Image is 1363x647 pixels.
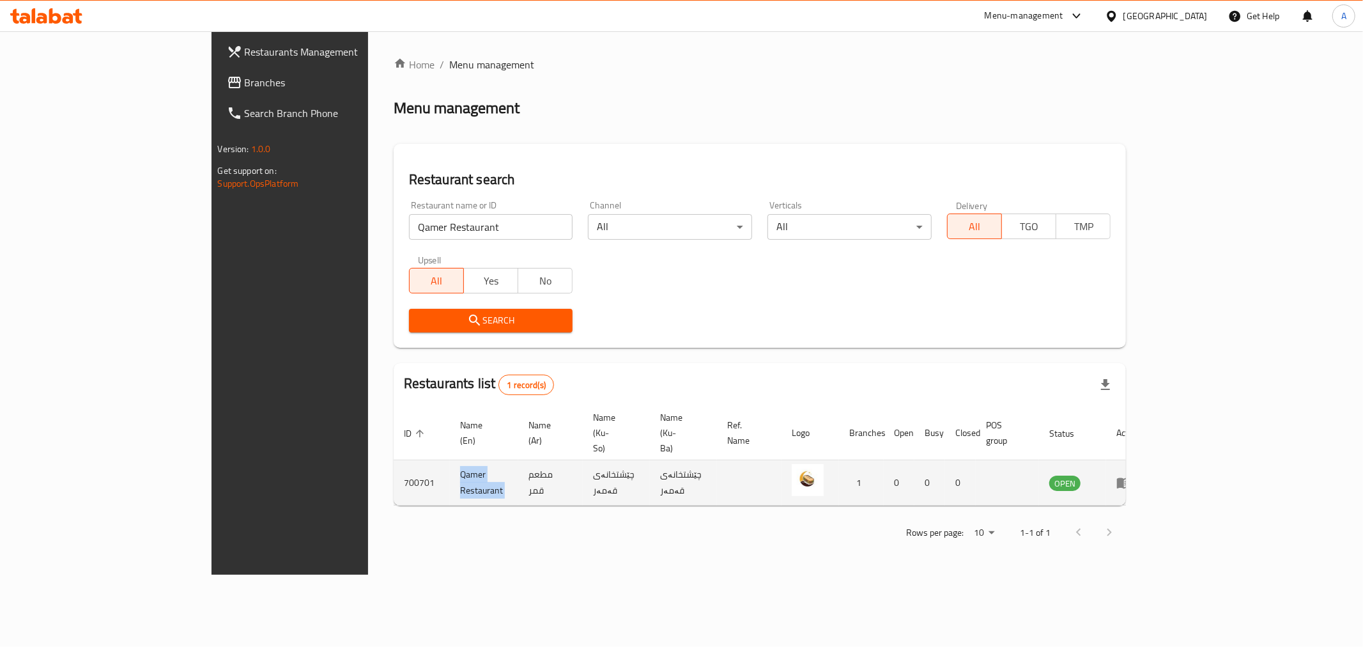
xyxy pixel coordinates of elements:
[839,406,884,460] th: Branches
[588,214,752,240] div: All
[394,57,1127,72] nav: breadcrumb
[404,426,428,441] span: ID
[1341,9,1346,23] span: A
[1061,217,1105,236] span: TMP
[218,162,277,179] span: Get support on:
[440,57,444,72] li: /
[394,406,1150,506] table: enhanced table
[1007,217,1051,236] span: TGO
[660,410,702,456] span: Name (Ku-Ba)
[245,75,429,90] span: Branches
[593,410,635,456] span: Name (Ku-So)
[415,272,459,290] span: All
[956,201,988,210] label: Delivery
[409,309,573,332] button: Search
[945,460,976,506] td: 0
[767,214,932,240] div: All
[528,417,567,448] span: Name (Ar)
[884,460,914,506] td: 0
[839,460,884,506] td: 1
[1123,9,1208,23] div: [GEOGRAPHIC_DATA]
[518,460,583,506] td: مطعم قمر
[945,406,976,460] th: Closed
[792,464,824,496] img: Qamer Restaurant
[1049,426,1091,441] span: Status
[1049,476,1081,491] div: OPEN
[947,214,1002,239] button: All
[217,98,439,129] a: Search Branch Phone
[1020,525,1051,541] p: 1-1 of 1
[953,217,997,236] span: All
[463,268,518,293] button: Yes
[1001,214,1056,239] button: TGO
[650,460,717,506] td: چێشتخانەی قەمەر
[969,524,999,543] div: Rows per page:
[986,417,1024,448] span: POS group
[1090,370,1121,400] div: Export file
[449,57,534,72] span: Menu management
[727,417,766,448] span: Ref. Name
[1116,475,1140,490] div: Menu
[245,105,429,121] span: Search Branch Phone
[1049,476,1081,491] span: OPEN
[218,141,249,157] span: Version:
[394,98,520,118] h2: Menu management
[409,170,1111,189] h2: Restaurant search
[217,67,439,98] a: Branches
[518,268,573,293] button: No
[404,374,554,395] h2: Restaurants list
[419,313,563,329] span: Search
[914,406,945,460] th: Busy
[985,8,1063,24] div: Menu-management
[906,525,964,541] p: Rows per page:
[245,44,429,59] span: Restaurants Management
[884,406,914,460] th: Open
[217,36,439,67] a: Restaurants Management
[1056,214,1111,239] button: TMP
[914,460,945,506] td: 0
[523,272,567,290] span: No
[469,272,513,290] span: Yes
[409,268,464,293] button: All
[782,406,839,460] th: Logo
[450,460,518,506] td: Qamer Restaurant
[251,141,271,157] span: 1.0.0
[1106,406,1150,460] th: Action
[409,214,573,240] input: Search for restaurant name or ID..
[460,417,503,448] span: Name (En)
[499,379,553,391] span: 1 record(s)
[583,460,650,506] td: چێشتخانەی قەمەر
[418,255,442,264] label: Upsell
[218,175,299,192] a: Support.OpsPlatform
